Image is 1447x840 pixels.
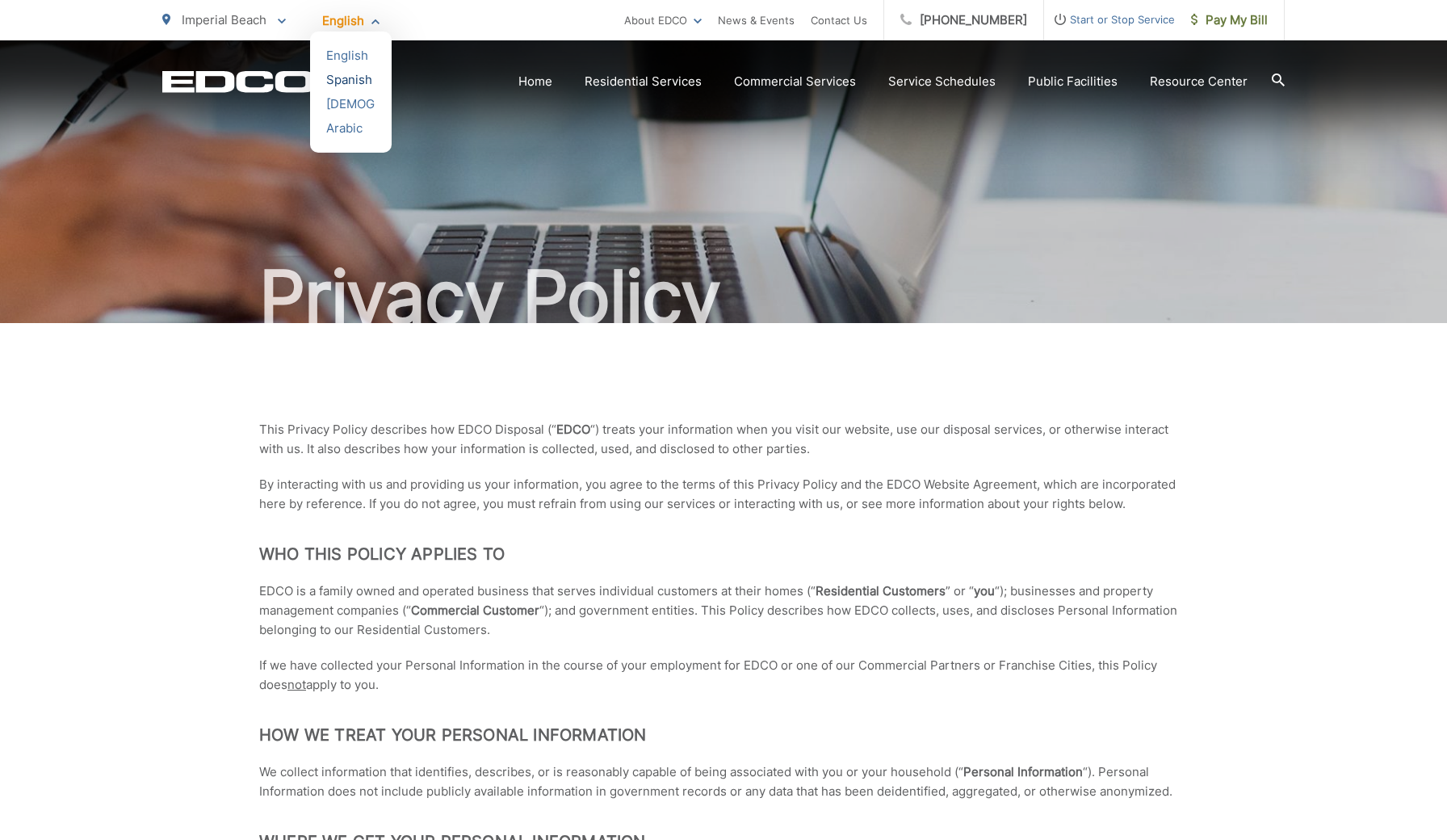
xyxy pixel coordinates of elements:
[411,603,539,618] strong: Commercial Customer
[259,475,1188,514] p: By interacting with us and providing us your information, you agree to the terms of this Privacy ...
[326,120,375,136] div: Arabic
[1150,72,1248,91] a: Resource Center
[326,96,375,112] div: [DEMOGRAPHIC_DATA]
[259,725,1188,745] h2: How We Treat Your Personal Information
[888,72,996,91] a: Service Schedules
[162,70,316,93] a: EDCD logo. Return to the homepage.
[816,583,946,598] strong: Residential Customers
[326,72,375,88] div: Spanish
[182,12,266,27] span: Imperial Beach
[811,10,867,30] a: Contact Us
[162,257,1285,338] h1: Privacy Policy
[1191,10,1268,30] span: Pay My Bill
[963,764,1083,779] strong: Personal Information
[585,72,702,91] a: Residential Services
[259,544,1188,564] h2: Who This Policy Applies To
[259,762,1188,801] p: We collect information that identifies, describes, or is reasonably capable of being associated w...
[259,582,1188,640] p: EDCO is a family owned and operated business that serves individual customers at their homes (“ ”...
[518,72,552,91] a: Home
[310,6,392,35] span: English
[624,10,702,30] a: About EDCO
[326,48,375,64] div: English
[974,583,995,598] strong: you
[718,10,795,30] a: News & Events
[1028,72,1118,91] a: Public Facilities
[259,420,1188,459] p: This Privacy Policy describes how EDCO Disposal (“ “) treats your information when you visit our ...
[734,72,856,91] a: Commercial Services
[287,677,306,692] span: not
[259,656,1188,695] p: If we have collected your Personal Information in the course of your employment for EDCO or one o...
[556,422,590,437] strong: EDCO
